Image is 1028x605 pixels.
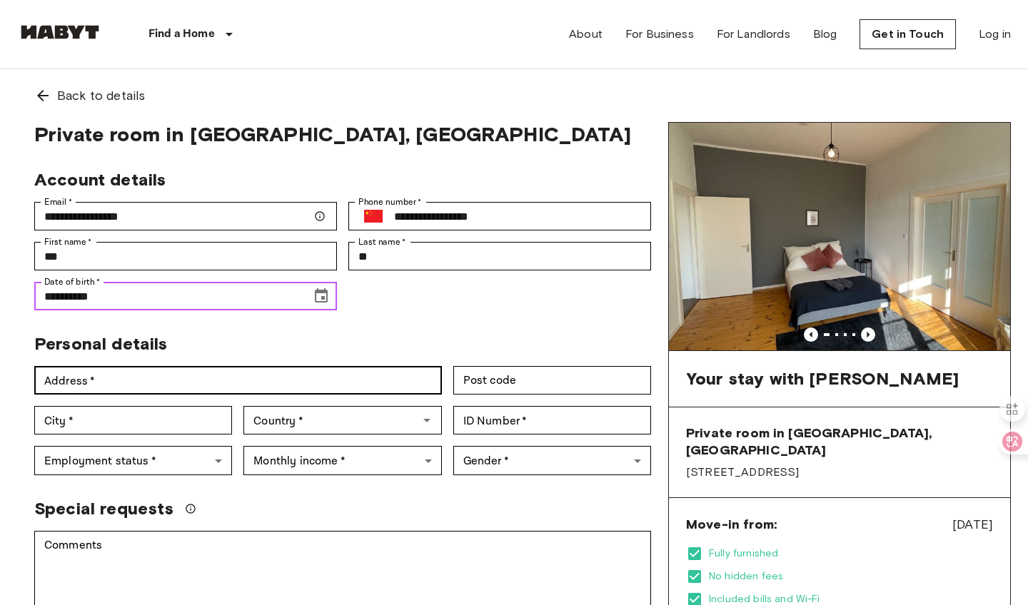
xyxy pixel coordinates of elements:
[358,235,406,248] label: Last name
[686,516,777,533] span: Move-in from:
[686,424,993,459] span: Private room in [GEOGRAPHIC_DATA], [GEOGRAPHIC_DATA]
[34,498,173,519] span: Special requests
[569,26,603,43] a: About
[804,327,818,342] button: Previous image
[307,282,336,310] button: Choose date, selected date is Apr 23, 2000
[348,242,651,270] div: Last name
[44,275,100,288] label: Date of birth
[57,86,145,105] span: Back to details
[453,406,651,434] div: ID Number
[813,26,837,43] a: Blog
[861,327,875,342] button: Previous image
[625,26,694,43] a: For Business
[185,503,196,514] svg: We'll do our best to accommodate your request, but please note we can't guarantee it will be poss...
[709,546,993,561] span: Fully furnished
[952,515,993,534] span: [DATE]
[314,210,326,222] svg: Make sure your email is correct — we'll send your booking details there.
[34,366,442,395] div: Address
[44,195,72,208] label: Email
[709,569,993,584] span: No hidden fees
[686,464,993,480] span: [STREET_ADDRESS]
[34,122,651,146] span: Private room in [GEOGRAPHIC_DATA], [GEOGRAPHIC_DATA]
[44,235,92,248] label: First name
[34,202,337,230] div: Email
[364,210,383,223] img: China mainland
[453,366,651,395] div: Post code
[860,19,956,49] a: Get in Touch
[358,201,388,231] button: Select country
[17,25,103,39] img: Habyt
[34,333,167,354] span: Personal details
[34,169,166,190] span: Account details
[34,242,337,270] div: First name
[17,69,1011,122] a: Back to details
[686,368,959,390] span: Your stay with [PERSON_NAME]
[148,26,215,43] p: Find a Home
[979,26,1011,43] a: Log in
[34,406,232,434] div: City
[358,195,422,208] label: Phone number
[717,26,790,43] a: For Landlords
[417,410,437,430] button: Open
[669,123,1010,350] img: Marketing picture of unit DE-01-030-05H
